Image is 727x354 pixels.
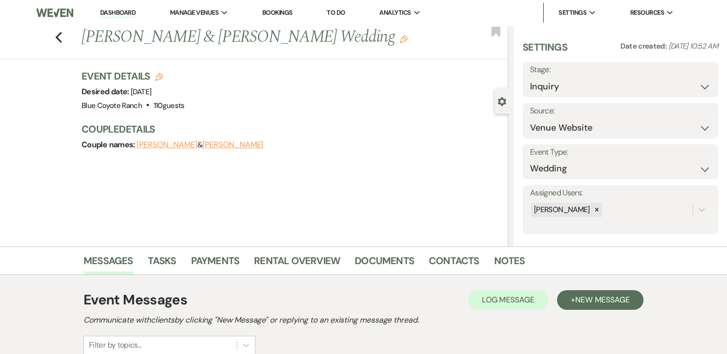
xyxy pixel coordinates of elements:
h3: Couple Details [82,122,499,136]
label: Event Type: [530,145,711,160]
a: Notes [494,253,525,274]
a: Contacts [429,253,479,274]
button: Edit [400,34,408,43]
div: [PERSON_NAME] [531,203,591,217]
a: Documents [355,253,414,274]
div: Filter by topics... [89,339,141,351]
span: [DATE] [131,87,151,97]
button: [PERSON_NAME] [202,141,263,149]
span: Settings [559,8,587,18]
a: Payments [191,253,240,274]
span: Resources [630,8,664,18]
button: Close lead details [498,96,506,106]
h1: Event Messages [84,290,187,310]
span: Date created: [620,41,669,51]
span: 110 guests [154,101,185,110]
span: & [137,140,263,150]
a: Messages [84,253,133,274]
h3: Settings [523,40,567,62]
span: Blue Coyote Ranch [82,101,142,110]
h2: Communicate with clients by clicking "New Message" or replying to an existing message thread. [84,314,643,326]
button: Log Message [468,290,548,310]
img: Weven Logo [36,2,73,23]
span: Desired date: [82,86,131,97]
span: Log Message [482,295,534,305]
span: Couple names: [82,139,137,150]
a: Rental Overview [254,253,340,274]
span: [DATE] 10:52 AM [669,41,718,51]
button: +New Message [557,290,643,310]
a: Bookings [262,8,293,17]
a: Tasks [148,253,176,274]
span: New Message [575,295,630,305]
h3: Event Details [82,69,185,83]
label: Assigned Users: [530,186,711,200]
h1: [PERSON_NAME] & [PERSON_NAME] Wedding [82,26,419,49]
a: To Do [327,8,345,17]
label: Source: [530,104,711,118]
button: [PERSON_NAME] [137,141,197,149]
span: Analytics [379,8,411,18]
span: Manage Venues [170,8,219,18]
label: Stage: [530,63,711,77]
a: Dashboard [100,8,136,18]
